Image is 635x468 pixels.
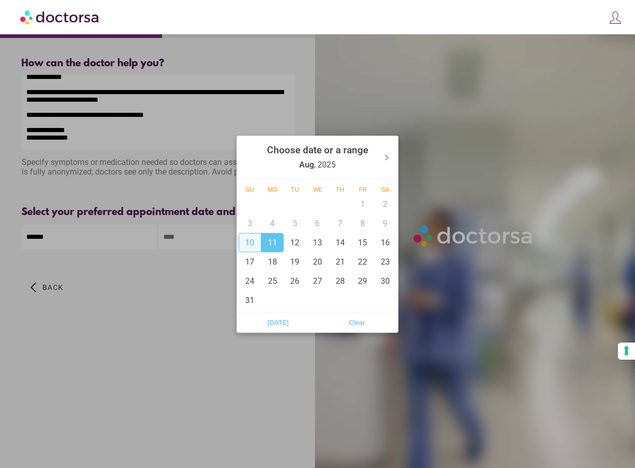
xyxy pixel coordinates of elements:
[321,315,393,330] span: Clear
[284,185,306,193] div: Tu
[261,252,284,271] div: 18
[351,252,374,271] div: 22
[351,233,374,252] div: 15
[374,252,396,271] div: 23
[261,214,284,233] div: 4
[239,233,261,252] div: 10
[306,185,329,193] div: We
[329,214,351,233] div: 7
[261,185,284,193] div: Mo
[239,271,261,290] div: 24
[242,315,314,330] span: [DATE]
[239,214,261,233] div: 3
[239,314,317,330] button: [DATE]
[374,194,396,214] div: 2
[261,271,284,290] div: 25
[20,6,100,28] img: Doctorsa.com
[374,185,396,193] div: Sa
[267,138,368,177] div: , 2025
[351,214,374,233] div: 8
[239,252,261,271] div: 17
[329,185,351,193] div: Th
[608,11,622,25] img: icons8-customer-100.png
[329,271,351,290] div: 28
[329,233,351,252] div: 14
[317,314,396,330] button: Clear
[306,271,329,290] div: 27
[284,252,306,271] div: 19
[284,214,306,233] div: 5
[351,185,374,193] div: Fr
[351,194,374,214] div: 1
[306,233,329,252] div: 13
[284,233,306,252] div: 12
[306,252,329,271] div: 20
[374,214,396,233] div: 9
[299,159,314,169] strong: Aug
[267,144,368,155] strong: Choose date or a range
[374,233,396,252] div: 16
[329,252,351,271] div: 21
[239,290,261,310] div: 31
[284,271,306,290] div: 26
[261,233,284,252] div: 11
[306,214,329,233] div: 6
[351,271,374,290] div: 29
[374,271,396,290] div: 30
[618,343,635,360] button: Your consent preferences for tracking technologies
[239,185,261,193] div: Su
